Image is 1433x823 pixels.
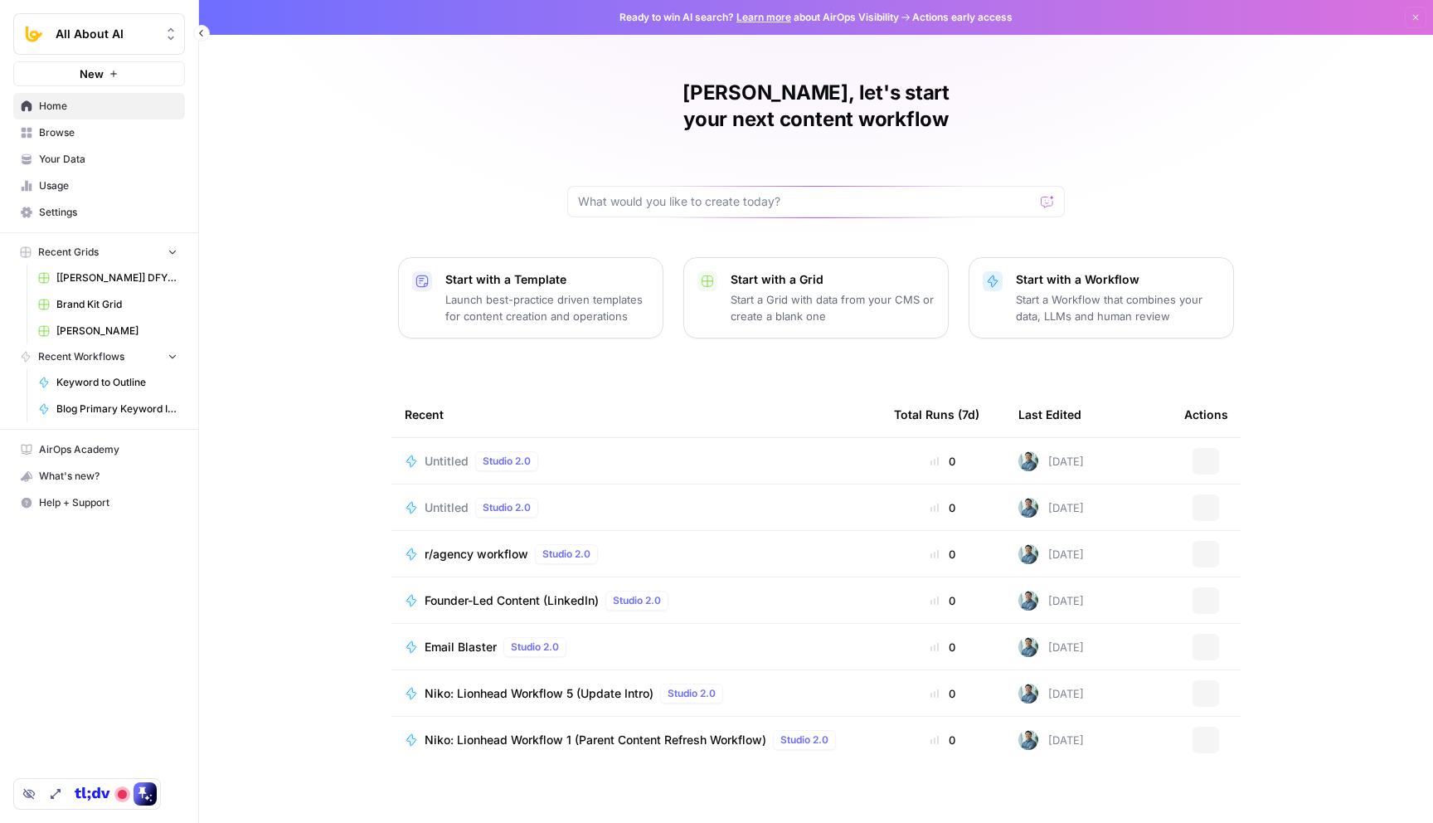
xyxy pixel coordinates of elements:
div: 0 [894,639,992,655]
button: Start with a TemplateLaunch best-practice driven templates for content creation and operations [398,257,663,338]
div: 0 [894,453,992,470]
a: Usage [13,173,185,199]
button: Recent Workflows [13,344,185,369]
div: 0 [894,592,992,609]
span: Studio 2.0 [780,733,828,748]
div: 0 [894,499,992,516]
button: Recent Grids [13,240,185,265]
span: [[PERSON_NAME]] DFY POC👨‍🦲 [56,270,177,285]
p: Start with a Grid [731,271,935,288]
div: What's new? [14,464,184,489]
button: New [13,61,185,86]
span: Recent Grids [38,245,99,260]
span: Home [39,99,177,114]
span: New [80,66,104,82]
button: Help + Support [13,489,185,516]
button: Start with a WorkflowStart a Workflow that combines your data, LLMs and human review [969,257,1234,338]
a: Brand Kit Grid [31,291,185,318]
span: Actions early access [912,10,1013,25]
button: Workspace: All About AI [13,13,185,55]
span: Studio 2.0 [483,454,531,469]
h1: [PERSON_NAME], let's start your next content workflow [567,80,1065,133]
div: Recent [405,392,867,437]
a: Email BlasterStudio 2.0 [405,637,867,657]
a: [PERSON_NAME] [31,318,185,344]
span: Studio 2.0 [542,547,590,562]
img: qdsncvibwi5d9m9wjjzvg9r13sqf [1018,730,1038,750]
span: Keyword to Outline [56,375,177,390]
img: qdsncvibwi5d9m9wjjzvg9r13sqf [1018,498,1038,518]
img: qdsncvibwi5d9m9wjjzvg9r13sqf [1018,684,1038,704]
div: [DATE] [1018,591,1084,611]
span: Recent Workflows [38,349,124,364]
img: All About AI Logo [19,19,49,49]
a: Learn more [736,11,791,23]
a: Browse [13,119,185,146]
a: AirOps Academy [13,436,185,463]
span: Studio 2.0 [613,593,661,608]
p: Start a Grid with data from your CMS or create a blank one [731,291,935,324]
p: Launch best-practice driven templates for content creation and operations [445,291,649,324]
div: [DATE] [1018,684,1084,704]
span: Blog Primary Keyword Identifier[Non-PR] [56,402,177,416]
span: Niko: Lionhead Workflow 5 (Update Intro) [425,685,653,702]
img: qdsncvibwi5d9m9wjjzvg9r13sqf [1018,544,1038,564]
span: [PERSON_NAME] [56,324,177,338]
p: Start with a Workflow [1016,271,1220,288]
a: UntitledStudio 2.0 [405,498,867,518]
span: All About AI [56,26,156,42]
div: [DATE] [1018,730,1084,750]
div: Actions [1184,392,1228,437]
img: qdsncvibwi5d9m9wjjzvg9r13sqf [1018,591,1038,611]
div: 0 [894,732,992,748]
span: Browse [39,125,177,140]
a: Home [13,93,185,119]
span: Founder-Led Content (LinkedIn) [425,592,599,609]
span: Help + Support [39,495,177,510]
a: Niko: Lionhead Workflow 5 (Update Intro)Studio 2.0 [405,684,867,704]
button: What's new? [13,463,185,489]
span: Usage [39,178,177,193]
input: What would you like to create today? [578,193,1034,210]
div: [DATE] [1018,451,1084,471]
p: Start with a Template [445,271,649,288]
div: 0 [894,685,992,702]
span: Studio 2.0 [668,686,716,701]
a: Your Data [13,146,185,173]
a: Blog Primary Keyword Identifier[Non-PR] [31,396,185,422]
div: 0 [894,546,992,562]
a: Niko: Lionhead Workflow 1 (Parent Content Refresh Workflow)Studio 2.0 [405,730,867,750]
span: Untitled [425,499,469,516]
p: Start a Workflow that combines your data, LLMs and human review [1016,291,1220,324]
span: AirOps Academy [39,442,177,457]
span: Brand Kit Grid [56,297,177,312]
div: [DATE] [1018,498,1084,518]
button: Start with a GridStart a Grid with data from your CMS or create a blank one [683,257,949,338]
span: Settings [39,205,177,220]
span: Untitled [425,453,469,470]
div: Last Edited [1018,392,1081,437]
img: qdsncvibwi5d9m9wjjzvg9r13sqf [1018,637,1038,657]
a: Settings [13,199,185,226]
span: Ready to win AI search? about AirOps Visibility [619,10,899,25]
a: Founder-Led Content (LinkedIn)Studio 2.0 [405,591,867,611]
span: Niko: Lionhead Workflow 1 (Parent Content Refresh Workflow) [425,732,766,748]
div: [DATE] [1018,544,1084,564]
a: [[PERSON_NAME]] DFY POC👨‍🦲 [31,265,185,291]
span: Studio 2.0 [483,500,531,515]
a: r/agency workflowStudio 2.0 [405,544,867,564]
a: Keyword to Outline [31,369,185,396]
span: Your Data [39,152,177,167]
span: r/agency workflow [425,546,528,562]
div: Total Runs (7d) [894,392,979,437]
span: Email Blaster [425,639,497,655]
a: UntitledStudio 2.0 [405,451,867,471]
img: qdsncvibwi5d9m9wjjzvg9r13sqf [1018,451,1038,471]
span: Studio 2.0 [511,640,559,655]
div: [DATE] [1018,637,1084,657]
